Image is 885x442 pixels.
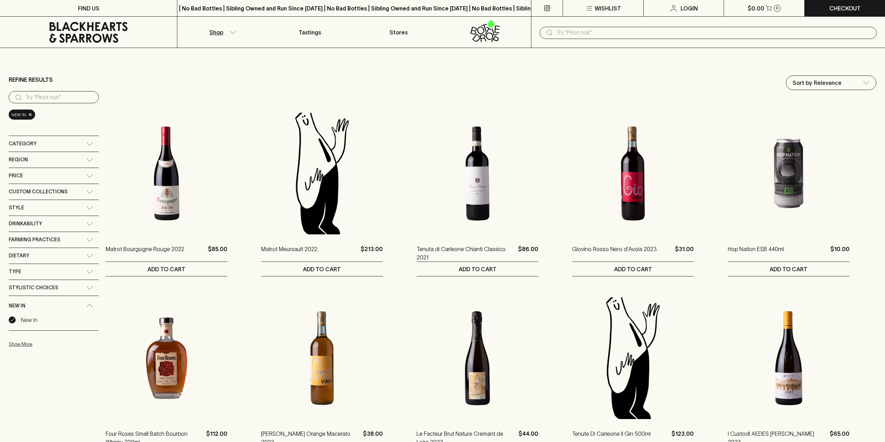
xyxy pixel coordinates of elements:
p: Login [681,4,698,13]
p: New In [21,316,38,324]
img: Four Roses Small Batch Bourbon Whisky 700ml [106,297,227,419]
img: Blackhearts & Sparrows Man [572,297,694,419]
div: Price [9,168,99,184]
img: Giovino Rosso Nero d'Avola 2023 [572,113,694,234]
a: Tastings [266,17,354,48]
img: Hop Nation ESB 440ml [728,113,850,234]
div: Drinkability [9,216,99,232]
p: $0.00 [748,4,764,13]
button: ADD TO CART [261,262,383,276]
button: ADD TO CART [572,262,694,276]
p: Refine Results [9,75,53,84]
input: Try “Pinot noir” [25,92,93,103]
img: Tenuta di Carleone Chianti Classico 2021 [417,113,538,234]
p: ADD TO CART [303,265,341,273]
div: Category [9,136,99,152]
button: ADD TO CART [728,262,850,276]
p: Shop [209,28,223,37]
p: $213.00 [361,245,383,262]
img: I Custodi AEDES Etna Bianco 2023 [728,297,850,419]
p: $86.00 [518,245,538,262]
span: Drinkability [9,219,42,228]
img: Giovino Orange Macerato 2023 [261,297,383,419]
span: New In [11,111,26,118]
p: Sort by Relevance [793,79,842,87]
p: Stores [389,28,408,37]
span: Style [9,203,24,212]
p: Checkout [829,4,861,13]
span: Stylistic Choices [9,283,58,292]
p: ADD TO CART [147,265,185,273]
span: Farming Practices [9,235,60,244]
button: Shop [177,17,266,48]
a: Stores [354,17,443,48]
p: $85.00 [208,245,227,262]
div: Style [9,200,99,216]
button: Show More [9,337,100,351]
span: Category [9,139,37,148]
div: Stylistic Choices [9,280,99,296]
span: Type [9,267,21,276]
a: Hop Nation ESB 440ml [728,245,784,262]
a: Matrot Bourgogne Rouge 2022 [106,245,184,262]
span: Price [9,171,23,180]
span: Custom Collections [9,187,67,196]
img: Matrot Bourgogne Rouge 2022 [106,113,227,234]
button: ADD TO CART [417,262,538,276]
div: Type [9,264,99,280]
p: $10.00 [830,245,850,262]
span: New In [9,302,25,310]
div: New In [9,296,99,316]
p: ADD TO CART [459,265,497,273]
div: Region [9,152,99,168]
span: Region [9,155,28,164]
p: 0 [776,6,779,10]
div: Sort by Relevance [786,76,876,90]
span: × [28,111,32,118]
a: Tenuta di Carleone Chianti Classico 2021 [417,245,515,262]
input: Try "Pinot noir" [556,27,871,38]
p: FIND US [78,4,99,13]
p: $31.00 [675,245,694,262]
span: Dietary [9,251,29,260]
p: Tastings [299,28,321,37]
p: ADD TO CART [614,265,652,273]
div: Dietary [9,248,99,264]
div: Farming Practices [9,232,99,248]
button: ADD TO CART [106,262,227,276]
a: Giovino Rosso Nero d'Avola 2023 [572,245,657,262]
img: Le Facteur Brut Nature Cremant de Loire 2023 [417,297,538,419]
div: Custom Collections [9,184,99,200]
a: Matrot Meursault 2022 [261,245,317,262]
p: Wishlist [595,4,621,13]
p: ADD TO CART [770,265,807,273]
img: Blackhearts & Sparrows Man [261,113,383,234]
